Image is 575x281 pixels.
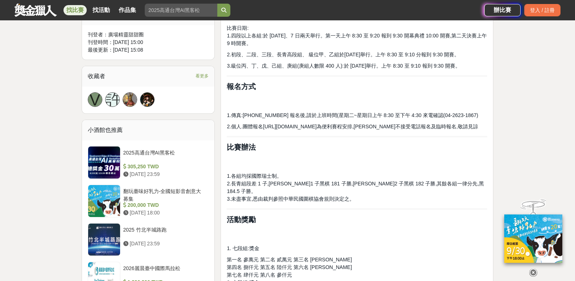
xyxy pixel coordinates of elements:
div: 2025 竹北半城路跑 [123,226,206,240]
span: 1. 七段組:獎金 [227,245,259,251]
div: 200,000 TWD [123,201,206,209]
span: 比賽日期: [227,25,249,31]
div: 2026麗晨臺中國際馬拉松 [123,265,206,278]
a: [URL][DOMAIN_NAME] [263,124,317,129]
span: 第四名 捌仟元 第五名 陸仟元 第六名 [PERSON_NAME] [227,264,352,270]
div: 登入 / 註冊 [524,4,560,16]
a: 找比賽 [63,5,87,15]
div: [DATE] 18:00 [123,209,206,217]
span: 2.個人.團體報名 [227,124,263,129]
a: 找活動 [90,5,113,15]
strong: 比賽辦法 [227,143,256,151]
div: [DATE] 23:59 [123,240,206,248]
span: 2.長青組段差 1 子,[PERSON_NAME]1 子黑棋 181 子勝,[PERSON_NAME]2 子黑棋 182 子勝,其餘各組一律分先,黑 184.5 子勝。 [227,181,484,194]
a: 2025高通台灣AI黑客松 305,250 TWD [DATE] 23:59 [88,146,209,179]
strong: 活動獎勵 [227,216,256,224]
span: 1.各組均採國際瑞士制。 [227,173,282,179]
a: 作品集 [116,5,139,15]
span: 看更多 [196,72,209,80]
span: 1.傳真:[PHONE_NUMBER] 報名後,請於上班時間(星期二~星期日上午 8:30 至下午 4:30 來電確認(04-2623-1867) [227,112,478,118]
span: 1.四段以上各組:於 [DATE]、7 日兩天舉行。第一天上午 8:30 至 9:20 報到 9:30 開幕典禮 10:00 開賽,第二天決賽上午 9 時開賽。 [227,33,487,46]
div: 最後更新： [DATE] 15:08 [88,46,209,54]
a: 辦比賽 [484,4,521,16]
span: 2.初段、二段、三段、長青高段組、 級位甲、乙組於[DATE]舉行。上午 8:30 至 9:10 分報到 9:30 開賽。 [227,52,459,57]
a: 許 [105,92,120,107]
div: 305,250 TWD [123,163,206,170]
div: 小酒館也推薦 [82,120,215,140]
a: Avatar [123,92,137,107]
a: 2025 竹北半城路跑 [DATE] 23:59 [88,223,209,256]
span: 3.未盡事宜,悉由裁判參照中華民國圍棋協會規則決定之。 [227,196,354,202]
div: 刊登時間： [DATE] 15:00 [88,39,209,46]
img: Avatar [123,93,137,107]
div: 翻玩臺味好乳力-全國短影音創意大募集 [123,188,206,201]
span: 收藏者 [88,73,105,79]
img: ff197300-f8ee-455f-a0ae-06a3645bc375.jpg [504,214,562,263]
img: Avatar [140,93,154,107]
span: 第七名 肆仟元 第八名 參仟元 [227,272,292,278]
a: V [88,92,102,107]
div: 刊登者： 廣場精靈甜甜圈 [88,31,209,39]
span: 3.級位丙、丁、戊、己組、庚組(庚組人數限 400 人):於 [DATE]舉行。上午 8:30 至 9:10 報到 9:30 開賽。 [227,63,460,69]
a: 翻玩臺味好乳力-全國短影音創意大募集 200,000 TWD [DATE] 18:00 [88,185,209,217]
span: 第一名 參萬元 第二名 貳萬元 第三名 [PERSON_NAME] [227,257,352,262]
span: 為便利賽程安排,[PERSON_NAME]不接受電話報名及臨時報名,敬請見諒 [317,124,478,129]
a: Avatar [140,92,155,107]
strong: 報名方式 [227,83,256,91]
input: 2025高通台灣AI黑客松 [145,4,217,17]
div: 2025高通台灣AI黑客松 [123,149,206,163]
div: [DATE] 23:59 [123,170,206,178]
